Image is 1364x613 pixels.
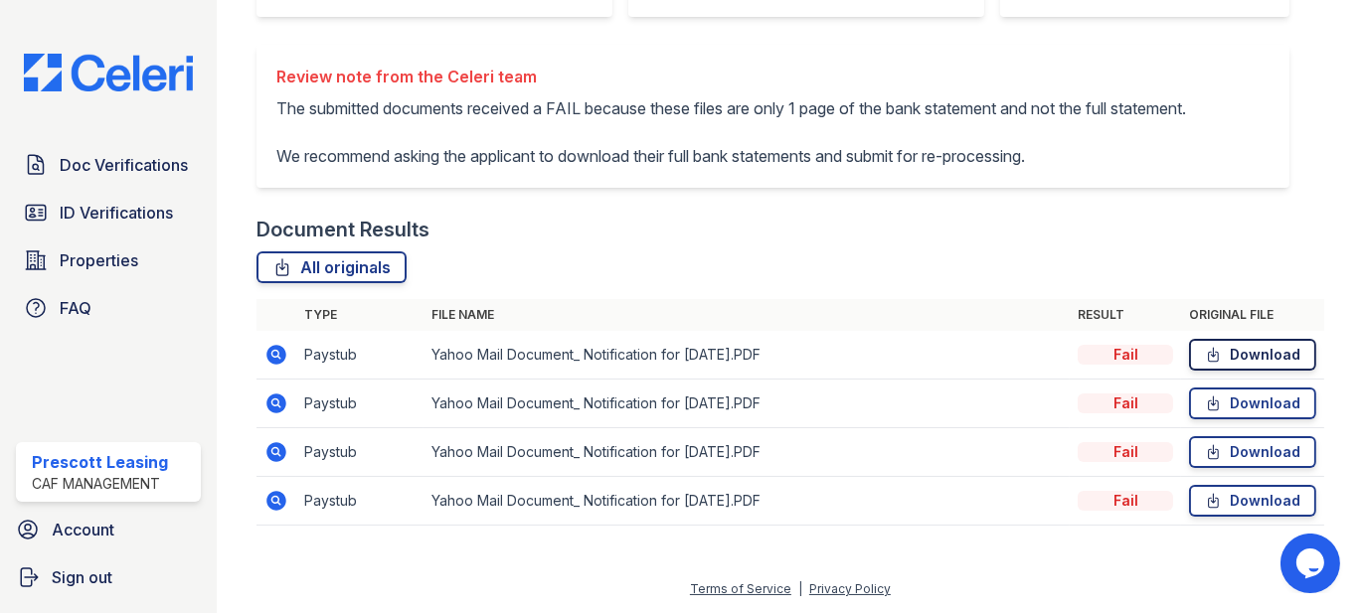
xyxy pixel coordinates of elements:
[32,450,168,474] div: Prescott Leasing
[32,474,168,494] div: CAF Management
[1070,299,1181,331] th: Result
[1078,442,1173,462] div: Fail
[424,331,1070,380] td: Yahoo Mail Document_ Notification for [DATE].PDF
[60,201,173,225] span: ID Verifications
[1078,491,1173,511] div: Fail
[8,510,209,549] a: Account
[276,96,1186,168] p: The submitted documents received a FAIL because these files are only 1 page of the bank statement...
[1189,339,1316,371] a: Download
[52,565,112,589] span: Sign out
[424,299,1070,331] th: File name
[296,331,424,380] td: Paystub
[798,581,802,596] div: |
[1181,299,1324,331] th: Original file
[276,65,1186,88] div: Review note from the Celeri team
[1189,436,1316,468] a: Download
[296,428,424,477] td: Paystub
[690,581,791,596] a: Terms of Service
[60,296,91,320] span: FAQ
[424,380,1070,428] td: Yahoo Mail Document_ Notification for [DATE].PDF
[296,299,424,331] th: Type
[16,193,201,232] a: ID Verifications
[60,153,188,177] span: Doc Verifications
[1078,345,1173,365] div: Fail
[60,248,138,272] span: Properties
[809,581,891,596] a: Privacy Policy
[256,251,407,283] a: All originals
[256,216,429,243] div: Document Results
[424,428,1070,477] td: Yahoo Mail Document_ Notification for [DATE].PDF
[16,145,201,185] a: Doc Verifications
[16,240,201,280] a: Properties
[8,557,209,597] a: Sign out
[52,518,114,541] span: Account
[424,477,1070,526] td: Yahoo Mail Document_ Notification for [DATE].PDF
[296,477,424,526] td: Paystub
[8,54,209,91] img: CE_Logo_Blue-a8612792a0a2168367f1c8372b55b34899dd931a85d93a1a3d3e32e68fde9ad4.png
[16,288,201,328] a: FAQ
[1280,534,1344,593] iframe: chat widget
[1189,485,1316,517] a: Download
[296,380,424,428] td: Paystub
[1078,393,1173,413] div: Fail
[1189,387,1316,419] a: Download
